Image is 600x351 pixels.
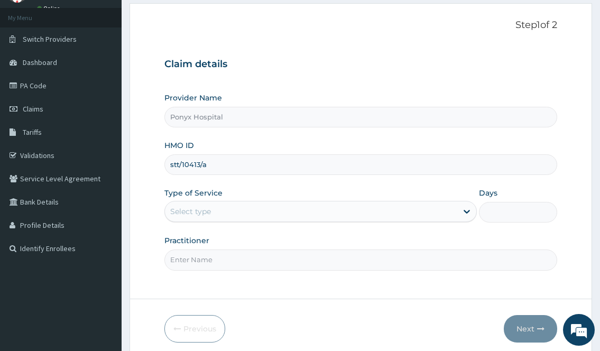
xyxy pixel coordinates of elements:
[164,140,194,151] label: HMO ID
[504,315,557,343] button: Next
[164,20,557,31] p: Step 1 of 2
[479,188,497,198] label: Days
[23,127,42,137] span: Tariffs
[37,5,62,12] a: Online
[170,206,211,217] div: Select type
[164,59,557,70] h3: Claim details
[173,5,199,31] div: Minimize live chat window
[164,235,209,246] label: Practitioner
[164,250,557,270] input: Enter Name
[55,59,178,73] div: Chat with us now
[23,104,43,114] span: Claims
[5,236,201,273] textarea: Type your message and hit 'Enter'
[164,315,225,343] button: Previous
[164,154,557,175] input: Enter HMO ID
[20,53,43,79] img: d_794563401_company_1708531726252_794563401
[164,188,223,198] label: Type of Service
[23,34,77,44] span: Switch Providers
[164,93,222,103] label: Provider Name
[23,58,57,67] span: Dashboard
[61,107,146,214] span: We're online!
